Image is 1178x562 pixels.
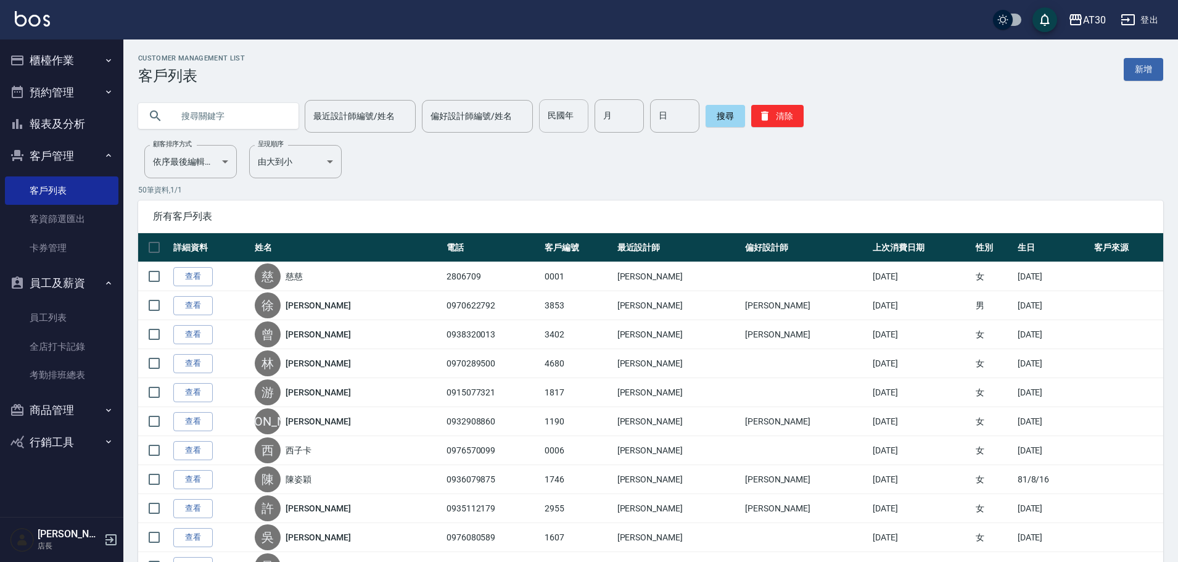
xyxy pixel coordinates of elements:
[138,184,1163,196] p: 50 筆資料, 1 / 1
[255,495,281,521] div: 許
[1083,12,1106,28] div: AT30
[443,494,542,523] td: 0935112179
[173,99,289,133] input: 搜尋關鍵字
[614,291,742,320] td: [PERSON_NAME]
[1124,58,1163,81] a: 新增
[286,415,351,428] a: [PERSON_NAME]
[542,262,614,291] td: 0001
[443,291,542,320] td: 0970622792
[5,267,118,299] button: 員工及薪資
[614,523,742,552] td: [PERSON_NAME]
[1015,320,1091,349] td: [DATE]
[542,436,614,465] td: 0006
[286,270,303,283] a: 慈慈
[5,140,118,172] button: 客戶管理
[255,350,281,376] div: 林
[614,262,742,291] td: [PERSON_NAME]
[742,407,870,436] td: [PERSON_NAME]
[286,299,351,312] a: [PERSON_NAME]
[973,378,1015,407] td: 女
[144,145,237,178] div: 依序最後編輯時間
[542,378,614,407] td: 1817
[443,262,542,291] td: 2806709
[5,361,118,389] a: 考勤排班總表
[614,378,742,407] td: [PERSON_NAME]
[153,210,1148,223] span: 所有客戶列表
[973,465,1015,494] td: 女
[742,494,870,523] td: [PERSON_NAME]
[173,441,213,460] a: 查看
[973,262,1015,291] td: 女
[5,76,118,109] button: 預約管理
[286,531,351,543] a: [PERSON_NAME]
[870,349,973,378] td: [DATE]
[173,354,213,373] a: 查看
[5,44,118,76] button: 櫃檯作業
[249,145,342,178] div: 由大到小
[138,67,245,85] h3: 客戶列表
[542,523,614,552] td: 1607
[255,379,281,405] div: 游
[542,233,614,262] th: 客戶編號
[443,523,542,552] td: 0976080589
[5,108,118,140] button: 報表及分析
[973,320,1015,349] td: 女
[5,176,118,205] a: 客戶列表
[255,437,281,463] div: 西
[5,333,118,361] a: 全店打卡記錄
[286,473,311,486] a: 陳姿穎
[1032,7,1057,32] button: save
[1063,7,1111,33] button: AT30
[153,139,192,149] label: 顧客排序方式
[255,408,281,434] div: [PERSON_NAME]
[5,234,118,262] a: 卡券管理
[973,523,1015,552] td: 女
[286,386,351,399] a: [PERSON_NAME]
[286,502,351,514] a: [PERSON_NAME]
[443,436,542,465] td: 0976570099
[614,349,742,378] td: [PERSON_NAME]
[1015,378,1091,407] td: [DATE]
[38,540,101,552] p: 店長
[1015,465,1091,494] td: 81/8/16
[173,267,213,286] a: 查看
[542,349,614,378] td: 4680
[870,523,973,552] td: [DATE]
[443,320,542,349] td: 0938320013
[870,407,973,436] td: [DATE]
[286,444,311,457] a: 西子卡
[973,494,1015,523] td: 女
[742,291,870,320] td: [PERSON_NAME]
[973,436,1015,465] td: 女
[1091,233,1163,262] th: 客戶來源
[443,378,542,407] td: 0915077321
[255,321,281,347] div: 曾
[542,465,614,494] td: 1746
[443,465,542,494] td: 0936079875
[5,304,118,332] a: 員工列表
[742,320,870,349] td: [PERSON_NAME]
[255,524,281,550] div: 吳
[5,394,118,426] button: 商品管理
[1015,523,1091,552] td: [DATE]
[614,233,742,262] th: 最近設計師
[1015,233,1091,262] th: 生日
[870,320,973,349] td: [DATE]
[706,105,745,127] button: 搜尋
[252,233,443,262] th: 姓名
[1015,494,1091,523] td: [DATE]
[751,105,804,127] button: 清除
[443,233,542,262] th: 電話
[286,328,351,341] a: [PERSON_NAME]
[973,291,1015,320] td: 男
[542,320,614,349] td: 3402
[255,292,281,318] div: 徐
[973,349,1015,378] td: 女
[614,407,742,436] td: [PERSON_NAME]
[173,383,213,402] a: 查看
[173,412,213,431] a: 查看
[173,470,213,489] a: 查看
[973,233,1015,262] th: 性別
[255,263,281,289] div: 慈
[255,466,281,492] div: 陳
